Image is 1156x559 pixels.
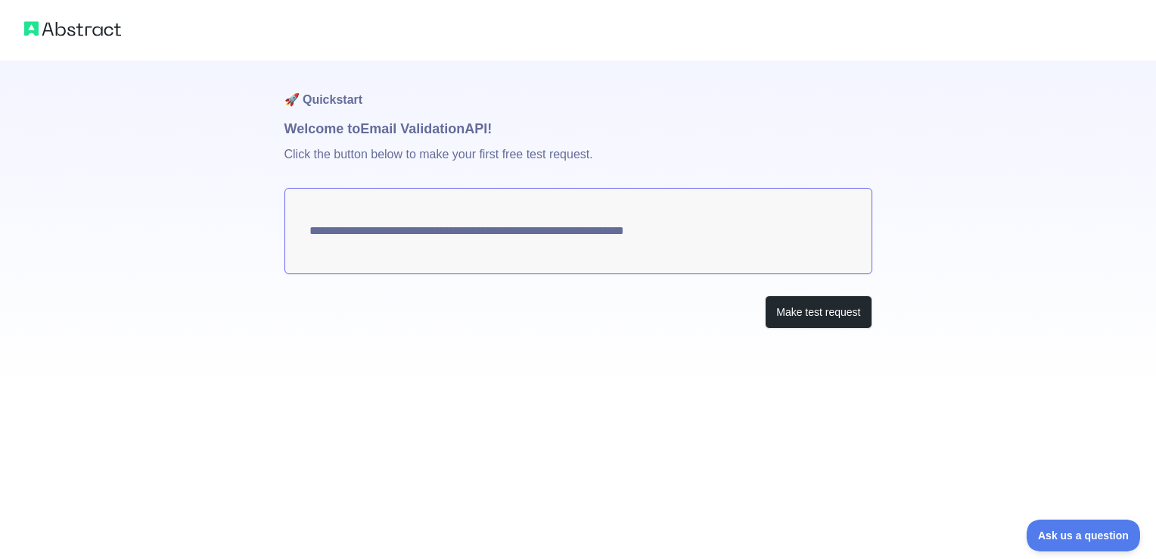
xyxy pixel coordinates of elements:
[1027,520,1141,551] iframe: Toggle Customer Support
[284,139,872,188] p: Click the button below to make your first free test request.
[284,61,872,118] h1: 🚀 Quickstart
[284,118,872,139] h1: Welcome to Email Validation API!
[765,295,872,329] button: Make test request
[24,18,121,39] img: Abstract logo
